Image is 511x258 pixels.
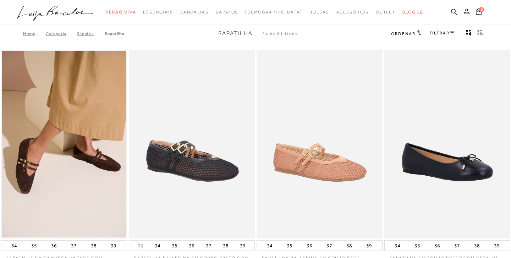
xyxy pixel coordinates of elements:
span: Essenciais [143,10,173,15]
a: SAPATILHA EM COURO PRETO COM DETALHE DE LAÇO SAPATILHA EM COURO PRETO COM DETALHE DE LAÇO [385,51,510,238]
a: Sapatilha [105,31,124,36]
a: categoryNavScreenReaderText [309,6,329,19]
button: 39 [109,241,119,251]
span: Sapatilha [218,30,253,37]
a: noSubCategoriesText [245,6,302,19]
a: SAPATOS [77,31,105,36]
a: categoryNavScreenReaderText [143,6,173,19]
button: 37 [452,241,462,251]
button: 38 [221,241,231,251]
button: 35 [29,241,39,251]
button: 36 [432,241,442,251]
button: Mostrar 4 produtos por linha [464,29,474,38]
button: 37 [204,241,214,251]
a: Home [23,31,46,36]
img: SAPATILHA EM CAMURÇA VAZADA COM FIVELAS CAFÉ [2,51,126,238]
button: 34 [9,241,19,251]
button: 35 [285,241,295,251]
a: categoryNavScreenReaderText [376,6,396,19]
button: 0 [474,8,484,17]
span: Sapatos [216,10,238,15]
span: Sandálias [180,10,209,15]
button: gridText6Desc [475,29,485,38]
button: 37 [324,241,334,251]
button: 33 [136,242,145,249]
a: SAPATILHA BALLERINA EM COURO PRETO COM TELA E TIRAS DUPLAS SAPATILHA BALLERINA EM COURO PRETO COM... [130,51,254,238]
span: 0 [479,7,484,12]
a: FILTRAR [430,31,455,35]
img: SAPATILHA BALLERINA EM COURO BEGE BLUSH COM TELA E TIRAS DUPLAS [257,51,382,238]
button: 34 [153,241,163,251]
span: 24 de 81 itens [262,31,298,36]
button: 39 [238,241,248,251]
span: Ordenar [391,31,415,36]
button: 38 [344,241,354,251]
span: Outlet [376,10,396,15]
span: Acessórios [336,10,369,15]
a: SAPATILHA BALLERINA EM COURO BEGE BLUSH COM TELA E TIRAS DUPLAS SAPATILHA BALLERINA EM COURO BEGE... [257,51,382,238]
a: categoryNavScreenReaderText [105,6,136,19]
a: categoryNavScreenReaderText [180,6,209,19]
button: 35 [170,241,180,251]
span: Bolsas [309,10,329,15]
img: SAPATILHA EM COURO PRETO COM DETALHE DE LAÇO [385,51,510,238]
button: 38 [89,241,99,251]
button: 35 [412,241,422,251]
button: 36 [304,241,314,251]
button: 34 [265,241,275,251]
a: categoryNavScreenReaderText [216,6,238,19]
a: SAPATILHA EM CAMURÇA VAZADA COM FIVELAS CAFÉ SAPATILHA EM CAMURÇA VAZADA COM FIVELAS CAFÉ [2,51,126,238]
span: Verão Viva [105,10,136,15]
a: BLOG LB [402,6,423,19]
button: 34 [392,241,402,251]
span: BLOG LB [402,10,423,15]
a: categoryNavScreenReaderText [336,6,369,19]
a: Categoria [46,31,77,36]
button: 36 [187,241,197,251]
button: 38 [472,241,482,251]
button: 39 [364,241,374,251]
button: 36 [49,241,59,251]
button: 39 [492,241,502,251]
span: [DEMOGRAPHIC_DATA] [245,10,302,15]
img: SAPATILHA BALLERINA EM COURO PRETO COM TELA E TIRAS DUPLAS [130,51,254,238]
button: 37 [69,241,79,251]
